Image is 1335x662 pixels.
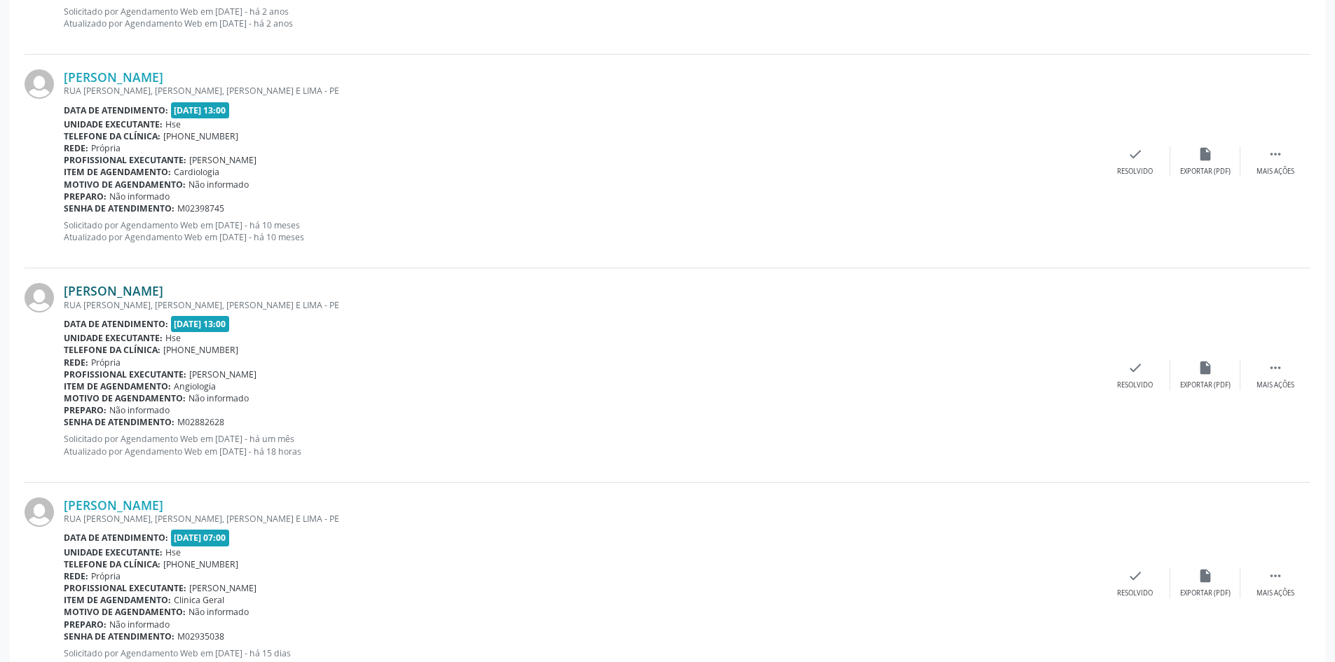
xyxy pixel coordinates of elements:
b: Rede: [64,357,88,368]
span: Não informado [109,619,170,630]
b: Telefone da clínica: [64,130,160,142]
i:  [1268,360,1283,375]
b: Item de agendamento: [64,380,171,392]
b: Profissional executante: [64,582,186,594]
img: img [25,283,54,312]
i: check [1128,360,1143,375]
span: Não informado [109,404,170,416]
span: [DATE] 13:00 [171,316,230,332]
div: Mais ações [1257,588,1294,598]
span: Própria [91,570,121,582]
a: [PERSON_NAME] [64,283,163,298]
span: M02882628 [177,416,224,428]
span: Não informado [189,179,249,191]
b: Motivo de agendamento: [64,606,186,618]
span: Própria [91,142,121,154]
b: Item de agendamento: [64,166,171,178]
span: Não informado [109,191,170,202]
span: [PERSON_NAME] [189,582,256,594]
div: Exportar (PDF) [1180,167,1231,177]
span: Própria [91,357,121,368]
b: Rede: [64,570,88,582]
div: Exportar (PDF) [1180,380,1231,390]
b: Senha de atendimento: [64,202,174,214]
span: [PHONE_NUMBER] [163,558,238,570]
div: Resolvido [1117,588,1153,598]
i: insert_drive_file [1198,146,1213,162]
div: Resolvido [1117,380,1153,390]
span: [PHONE_NUMBER] [163,130,238,142]
p: Solicitado por Agendamento Web em [DATE] - há 2 anos Atualizado por Agendamento Web em [DATE] - h... [64,6,1100,29]
i: insert_drive_file [1198,360,1213,375]
a: [PERSON_NAME] [64,497,163,513]
span: [DATE] 07:00 [171,530,230,546]
b: Telefone da clínica: [64,344,160,356]
b: Profissional executante: [64,368,186,380]
div: Exportar (PDF) [1180,588,1231,598]
b: Motivo de agendamento: [64,179,186,191]
span: Hse [165,118,181,130]
b: Senha de atendimento: [64,416,174,428]
b: Senha de atendimento: [64,630,174,642]
b: Profissional executante: [64,154,186,166]
b: Motivo de agendamento: [64,392,186,404]
span: Angiologia [174,380,216,392]
div: RUA [PERSON_NAME], [PERSON_NAME], [PERSON_NAME] E LIMA - PE [64,85,1100,97]
span: Hse [165,332,181,344]
span: M02935038 [177,630,224,642]
b: Unidade executante: [64,118,163,130]
b: Preparo: [64,404,107,416]
b: Telefone da clínica: [64,558,160,570]
p: Solicitado por Agendamento Web em [DATE] - há um mês Atualizado por Agendamento Web em [DATE] - h... [64,433,1100,457]
span: Hse [165,546,181,558]
p: Solicitado por Agendamento Web em [DATE] - há 10 meses Atualizado por Agendamento Web em [DATE] -... [64,219,1100,243]
span: M02398745 [177,202,224,214]
i: check [1128,568,1143,584]
b: Preparo: [64,619,107,630]
i:  [1268,568,1283,584]
p: Solicitado por Agendamento Web em [DATE] - há 15 dias [64,647,1100,659]
b: Unidade executante: [64,332,163,344]
i: check [1128,146,1143,162]
i:  [1268,146,1283,162]
b: Unidade executante: [64,546,163,558]
span: [PERSON_NAME] [189,368,256,380]
i: insert_drive_file [1198,568,1213,584]
b: Data de atendimento: [64,104,168,116]
span: Não informado [189,392,249,404]
span: [PERSON_NAME] [189,154,256,166]
a: [PERSON_NAME] [64,69,163,85]
span: Cardiologia [174,166,219,178]
b: Data de atendimento: [64,318,168,330]
div: RUA [PERSON_NAME], [PERSON_NAME], [PERSON_NAME] E LIMA - PE [64,299,1100,311]
span: Não informado [189,606,249,618]
img: img [25,497,54,527]
div: Mais ações [1257,380,1294,390]
div: Mais ações [1257,167,1294,177]
div: RUA [PERSON_NAME], [PERSON_NAME], [PERSON_NAME] E LIMA - PE [64,513,1100,525]
span: Clinica Geral [174,594,224,606]
b: Item de agendamento: [64,594,171,606]
b: Preparo: [64,191,107,202]
b: Data de atendimento: [64,532,168,544]
div: Resolvido [1117,167,1153,177]
span: [PHONE_NUMBER] [163,344,238,356]
span: [DATE] 13:00 [171,102,230,118]
b: Rede: [64,142,88,154]
img: img [25,69,54,99]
